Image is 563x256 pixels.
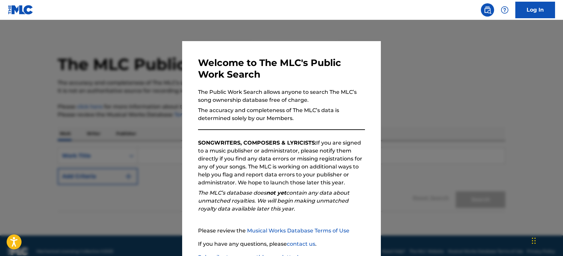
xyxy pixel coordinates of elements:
[8,5,33,15] img: MLC Logo
[484,6,491,14] img: search
[198,57,365,80] h3: Welcome to The MLC's Public Work Search
[198,140,316,146] strong: SONGWRITERS, COMPOSERS & LYRICISTS:
[198,106,365,122] p: The accuracy and completeness of The MLC’s data is determined solely by our Members.
[481,3,494,17] a: Public Search
[198,139,365,187] p: If you are signed to a music publisher or administrator, please notify them directly if you find ...
[198,240,365,248] p: If you have any questions, please .
[247,227,349,234] a: Musical Works Database Terms of Use
[501,6,509,14] img: help
[515,2,555,18] a: Log In
[198,190,349,212] em: The MLC’s database does contain any data about unmatched royalties. We will begin making unmatche...
[287,241,315,247] a: contact us
[498,3,511,17] div: Help
[532,231,536,251] div: Drag
[266,190,286,196] strong: not yet
[198,88,365,104] p: The Public Work Search allows anyone to search The MLC’s song ownership database free of charge.
[198,227,365,235] p: Please review the
[530,224,563,256] iframe: Chat Widget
